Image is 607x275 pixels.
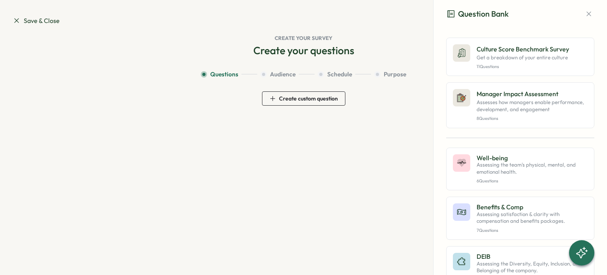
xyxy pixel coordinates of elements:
button: Benefits & CompAssessing satisfaction & clarity with compensation and benefits packages.7Questions [446,197,594,240]
span: Schedule [327,70,352,79]
span: Purpose [384,70,406,79]
h1: Create your survey [13,35,594,42]
button: Purpose [374,70,406,79]
a: Save & Close [13,16,60,26]
p: Assesses how managers enable performance, development, and engagement [477,99,588,113]
p: 6 Questions [477,178,588,184]
p: Culture Score Benchmark Survey [477,44,588,54]
button: Well-beingAssessing the team's physical, mental, and emotional health.6Questions [446,148,594,191]
button: Questions [201,70,257,79]
p: Benefits & Comp [477,203,588,211]
img: Manager Impact Assessment [456,92,467,103]
span: Create custom question [279,96,338,101]
h2: Create your questions [253,44,354,57]
button: Create custom question [262,91,345,106]
p: DEIB [477,253,588,260]
button: Audience [260,70,315,79]
p: Assessing satisfaction & clarity with compensation and benefits packages. [477,211,588,225]
p: 11 Questions [477,64,588,69]
p: 8 Questions [477,116,588,121]
p: Assessing the Diversity, Equity, Inclusion, and Belonging of the company. [477,260,588,274]
button: Schedule [318,70,371,79]
p: Well-being [477,154,588,161]
p: Get a breakdown of your entire culture [477,54,588,61]
p: 7 Questions [477,228,588,233]
p: Manager Impact Assessment [477,89,588,99]
span: Questions [210,70,238,79]
span: Audience [270,70,296,79]
h3: Question Bank [446,8,509,20]
p: Assessing the team's physical, mental, and emotional health. [477,161,588,175]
